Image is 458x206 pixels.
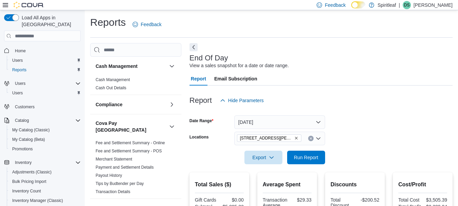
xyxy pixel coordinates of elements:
h2: Total Sales ($) [195,181,244,189]
button: Customers [1,102,83,112]
span: DS [404,1,410,9]
a: Fee and Settlement Summary - Online [96,141,165,145]
div: -$200.52 [356,197,379,203]
button: [DATE] [234,115,325,129]
span: Users [9,89,81,97]
span: Customers [12,102,81,111]
button: Promotions [7,144,83,154]
span: Load All Apps in [GEOGRAPHIC_DATA] [19,14,81,28]
a: Tips by Budtender per Day [96,181,144,186]
div: Cova Pay [GEOGRAPHIC_DATA] [90,139,181,199]
button: Cash Management [168,62,176,70]
span: [STREET_ADDRESS][PERSON_NAME] [240,135,293,142]
button: Export [244,151,282,164]
button: Users [7,88,83,98]
span: Catalog [15,118,29,123]
span: Export [248,151,278,164]
span: Users [12,58,23,63]
h2: Average Spent [263,181,312,189]
div: $29.33 [290,197,311,203]
a: Feedback [130,18,164,31]
span: Inventory Count [12,188,41,194]
span: Adjustments (Classic) [12,169,52,175]
span: Feedback [141,21,161,28]
div: View a sales snapshot for a date or date range. [190,62,289,69]
span: Catalog [12,116,81,125]
span: Reports [12,67,26,73]
span: Reports [9,66,81,74]
span: 555 - Spiritleaf Lawrence Ave (North York) [237,134,301,142]
a: Users [9,56,25,64]
label: Date Range [190,118,214,124]
span: Users [12,90,23,96]
a: My Catalog (Beta) [9,135,48,144]
div: Cash Management [90,76,181,95]
span: Payout History [96,173,122,178]
span: Bulk Pricing Import [9,177,81,186]
span: Merchant Statement [96,156,132,162]
span: Users [9,56,81,64]
button: Reports [7,65,83,75]
a: Users [9,89,25,97]
span: Inventory [12,158,81,167]
button: My Catalog (Classic) [7,125,83,135]
p: Spiritleaf [378,1,396,9]
button: Run Report [287,151,325,164]
a: Reports [9,66,29,74]
span: Feedback [325,2,345,8]
button: Cova Pay [GEOGRAPHIC_DATA] [168,123,176,131]
a: Payout History [96,173,122,178]
p: [PERSON_NAME] [414,1,453,9]
span: Home [15,48,26,54]
span: Adjustments (Classic) [9,168,81,176]
button: Remove 555 - Spiritleaf Lawrence Ave (North York) from selection in this group [294,136,298,140]
span: Home [12,46,81,55]
button: Catalog [12,116,32,125]
h3: End Of Day [190,54,228,62]
button: Inventory Count [7,186,83,196]
h1: Reports [90,16,126,29]
button: Compliance [168,100,176,109]
input: Dark Mode [351,1,365,8]
label: Locations [190,134,209,140]
button: Adjustments (Classic) [7,167,83,177]
button: Bulk Pricing Import [7,177,83,186]
span: Promotions [9,145,81,153]
button: Clear input [308,136,314,141]
span: Email Subscription [214,72,257,86]
button: Compliance [96,101,166,108]
a: Home [12,47,28,55]
span: Payment and Settlement Details [96,165,154,170]
a: Cash Management [96,77,130,82]
button: Users [1,79,83,88]
a: Merchant Statement [96,157,132,162]
button: My Catalog (Beta) [7,135,83,144]
a: Inventory Count [9,187,44,195]
span: Promotions [12,146,33,152]
h3: Report [190,96,212,105]
span: Transaction Details [96,189,130,194]
a: Fee and Settlement Summary - POS [96,149,162,153]
div: Total Cost [398,197,421,203]
div: $0.00 [221,197,244,203]
button: Next [190,43,198,51]
span: Inventory Manager (Classic) [12,198,63,203]
p: | [399,1,400,9]
a: Customers [12,103,37,111]
span: Report [191,72,206,86]
span: Users [12,79,81,88]
a: Adjustments (Classic) [9,168,54,176]
button: Hide Parameters [217,94,266,107]
span: My Catalog (Beta) [9,135,81,144]
button: Open list of options [316,136,321,141]
a: Payment and Settlement Details [96,165,154,170]
span: Customers [15,104,35,110]
button: Cash Management [96,63,166,70]
span: Hide Parameters [228,97,264,104]
span: My Catalog (Classic) [9,126,81,134]
button: Users [12,79,28,88]
img: Cova [14,2,44,8]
